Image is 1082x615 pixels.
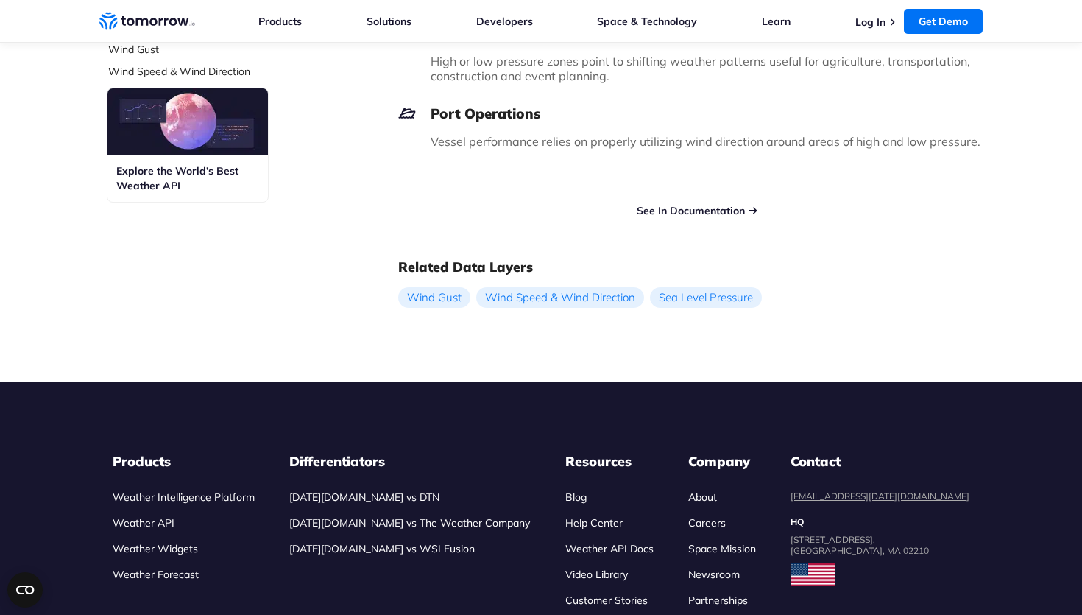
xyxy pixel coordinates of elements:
a: See In Documentation [637,204,745,217]
dl: contact details [791,453,969,556]
a: Products [258,15,302,28]
a: Customer Stories [565,594,648,607]
a: Weather Intelligence Platform [113,491,255,504]
h2: Related Data Layers [398,259,983,276]
a: Space Mission [688,542,756,555]
a: Weather API [113,516,174,530]
a: Get Demo [904,9,983,34]
dd: [STREET_ADDRESS], [GEOGRAPHIC_DATA], MA 02210 [791,534,969,556]
a: [DATE][DOMAIN_NAME] vs The Weather Company [289,516,530,530]
a: Log In [855,15,885,29]
a: Wind Speed & Wind Direction [476,287,644,308]
span: Vessel performance relies on properly utilizing wind direction around areas of high and low press... [431,134,980,149]
a: Wind Gust [398,287,470,308]
a: Learn [762,15,791,28]
a: [DATE][DOMAIN_NAME] vs DTN [289,491,439,504]
h3: Products [113,453,255,471]
a: Newsroom [688,568,740,581]
a: About [688,491,717,504]
a: [EMAIL_ADDRESS][DATE][DOMAIN_NAME] [791,491,969,502]
button: Open CMP widget [7,572,43,608]
a: Careers [688,516,726,530]
a: [DATE][DOMAIN_NAME] vs WSI Fusion [289,542,475,555]
h3: Explore the World’s Best Weather API [116,164,259,193]
a: Developers [476,15,533,28]
a: Solutions [367,15,411,28]
h3: Company [688,453,756,471]
h3: Resources [565,453,654,471]
a: Space & Technology [597,15,697,28]
a: Help Center [565,516,623,530]
a: Blog [565,491,587,504]
h3: Port Operations [398,105,983,122]
a: Sea Level Pressure [650,287,762,308]
h3: Differentiators [289,453,530,471]
a: Wind Speed & Wind Direction [108,64,304,79]
a: Weather Widgets [113,542,198,555]
span: High or low pressure zones point to shifting weather patterns useful for agriculture, transportat... [431,54,970,83]
a: Wind Gust [108,42,304,57]
a: Weather API Docs [565,542,654,555]
a: Home link [99,10,195,32]
dt: Contact [791,453,969,471]
img: usa flag [791,563,835,587]
dt: HQ [791,516,969,528]
a: Explore the World’s Best Weather API [107,88,268,202]
a: Video Library [565,568,628,581]
a: Weather Forecast [113,568,199,581]
a: Partnerships [688,594,748,607]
